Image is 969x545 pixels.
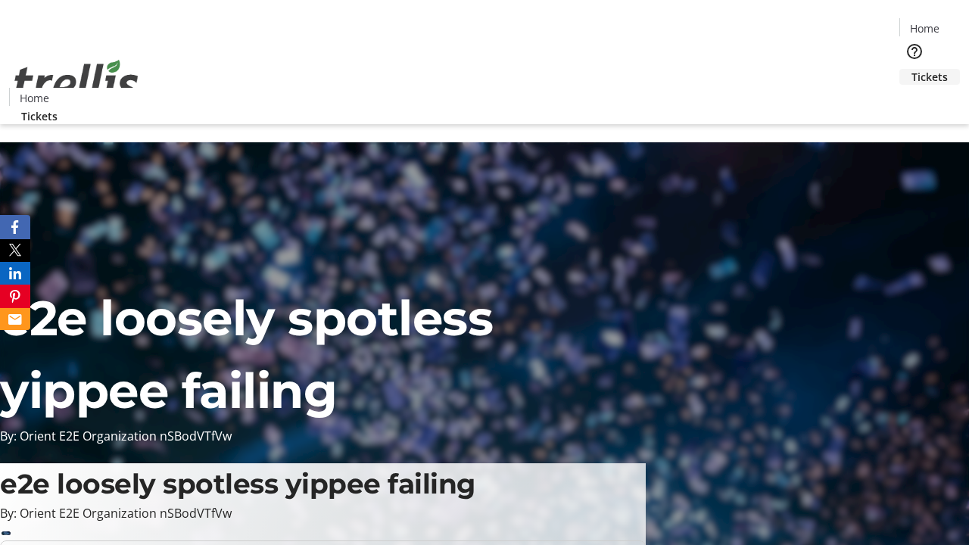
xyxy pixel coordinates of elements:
span: Home [910,20,939,36]
a: Tickets [899,69,960,85]
img: Orient E2E Organization nSBodVTfVw's Logo [9,43,144,119]
a: Home [900,20,949,36]
a: Tickets [9,108,70,124]
span: Tickets [21,108,58,124]
button: Help [899,36,930,67]
span: Tickets [911,69,948,85]
a: Home [10,90,58,106]
button: Cart [899,85,930,115]
span: Home [20,90,49,106]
